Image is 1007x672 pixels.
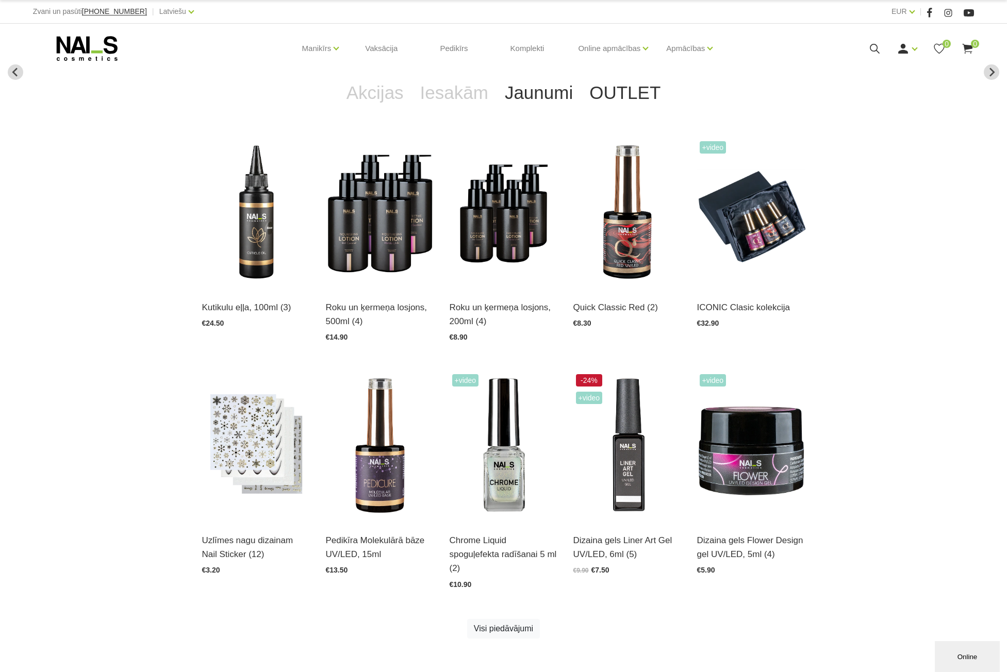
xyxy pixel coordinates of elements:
span: €32.90 [697,319,719,327]
a: Akcijas [338,72,412,113]
img: Pateicoties molekulārās bāzes konsistencei, tā nepadara nagus biezus, samazinot traumēšanas risku... [326,372,434,520]
span: 0 [943,40,951,48]
img: Quick Classic Red - īpaši pigmentēta, augstas kvalitātes klasiskā sarkanā gellaka, kas piešķir el... [573,139,682,288]
span: €7.50 [591,566,609,574]
img: Uzlīmes nagu dizainam Nail Sticker... [202,372,310,520]
a: Komplekti [502,24,553,73]
a: Uzlīmes nagu dizainam Nail Sticker (12) [202,533,310,561]
a: Dizaina gels Liner Art Gel UV/LED, 6ml (5) [573,533,682,561]
span: €5.90 [697,566,715,574]
span: €10.90 [450,580,472,589]
span: €24.50 [202,319,224,327]
a: Roku un ķermeņa losjons, 500ml (4) [326,300,434,328]
img: Mitrinoša, mīkstinoša un aromātiska kutikulas eļļa. Bagāta ar nepieciešamo omega-3, 6 un 9, kā ar... [202,139,310,288]
iframe: chat widget [935,639,1002,672]
a: Kutikulu eļļa, 100ml (3) [202,300,310,314]
a: Roku un ķermeņa losjons, 200ml (4) [450,300,558,328]
div: Zvani un pasūti [33,5,147,18]
span: €14.90 [326,333,348,341]
span: €3.20 [202,566,220,574]
a: EUR [892,5,907,18]
a: 0 [933,42,946,55]
a: Apmācības [666,28,705,69]
span: | [920,5,922,18]
a: Manikīrs [302,28,332,69]
a: Visi piedāvājumi [467,619,540,639]
a: Iesakām [412,72,497,113]
span: +video [452,374,479,387]
a: Pedikīrs [432,24,476,73]
img: Flower dizaina gels ir ilgnoturīgs gels ar sauso ziedu elementiem. Viegli klājama formula, izcila... [697,372,805,520]
img: Dizaina produkts spilgtā spoguļa efekta radīšanai.LIETOŠANA: Pirms lietošanas nepieciešams sakrat... [450,372,558,520]
span: 0 [971,40,979,48]
img: BAROJOŠS roku un ķermeņa LOSJONSBALI COCONUT barojošs roku un ķermeņa losjons paredzēts jebkura t... [450,139,558,288]
span: €8.90 [450,333,468,341]
a: ICONIC Clasic kolekcija [697,300,805,314]
img: BAROJOŠS roku un ķermeņa LOSJONSBALI COCONUT barojošs roku un ķermeņa losjons paredzēts jebkura t... [326,139,434,288]
span: +video [576,392,603,404]
span: €9.90 [573,567,589,574]
span: +video [700,141,727,154]
img: Īpaši pigmentētas gellakas Atklājiet NAILS Cosmetics “Quick” sērijas īpaši pigmentētās gellakas, ... [697,139,805,288]
span: -24% [576,374,603,387]
a: 0 [961,42,974,55]
a: [PHONE_NUMBER] [82,8,147,15]
span: €8.30 [573,319,591,327]
a: Chrome Liquid spoguļefekta radīšanai 5 ml (2) [450,533,558,576]
a: Vaksācija [357,24,406,73]
a: OUTLET [581,72,669,113]
a: Latviešu [159,5,186,18]
span: €13.50 [326,566,348,574]
span: +video [700,374,727,387]
a: Pedikīra Molekulārā bāze UV/LED, 15ml [326,533,434,561]
a: Dizaina gels Flower Design gel UV/LED, 5ml (4) [697,533,805,561]
a: Online apmācības [578,28,640,69]
span: | [152,5,154,18]
a: Quick Classic Red (2) [573,300,682,314]
a: Jaunumi [497,72,581,113]
span: [PHONE_NUMBER] [82,7,147,15]
img: Liner Art Gel - UV/LED dizaina gels smalku, vienmērīgu, pigmentētu līniju zīmēšanai.Lielisks palī... [573,372,682,520]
